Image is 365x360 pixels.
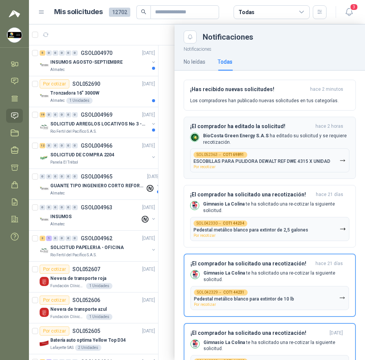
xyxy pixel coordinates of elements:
[7,28,22,42] img: Company Logo
[316,191,343,198] span: hace 21 días
[109,8,130,17] span: 12702
[191,260,312,267] h3: ¡El comprador ha solicitado una recotización!
[203,339,349,352] p: te ha solicitado una re-cotizar la siguiente solicitud.
[184,31,197,43] button: Close
[194,159,330,164] p: ESCOBILLAS PARA PULIDORA DEWALT REF DWE 4315 X UNIDAD
[203,33,356,41] div: Notificaciones
[191,270,199,279] img: Company Logo
[203,340,245,345] b: Gimnasio La Colina
[194,233,216,238] span: Por recotizar
[315,123,343,130] span: hace 2 horas
[190,191,313,198] h3: ¡El comprador ha solicitado una recotización!
[194,296,294,302] p: Pedestal metálico blanco para extintor de 10 lb
[239,8,255,16] div: Todas
[203,201,245,207] b: Gimnasio La Colina
[330,330,343,336] span: [DATE]
[9,9,20,18] img: Logo peakr
[218,58,232,66] div: Todas
[310,86,343,93] span: hace 2 minutos
[184,254,356,317] button: ¡El comprador ha solicitado una recotización!hace 21 días Company LogoGimnasio La Colina te ha so...
[194,220,247,227] div: SOL042330 →
[203,201,349,214] p: te ha solicitado una re-cotizar la siguiente solicitud.
[190,148,349,172] button: SOL052363→COT169891ESCOBILLAS PARA PULIDORA DEWALT REF DWE 4315 X UNIDADPor recotizar
[315,260,343,267] span: hace 21 días
[223,291,245,294] b: COT144231
[203,133,269,138] b: BioCosta Green Energy S.A.S
[194,289,248,296] div: SOL042329 →
[191,133,199,141] img: Company Logo
[190,123,312,130] h3: ¡El comprador ha editado la solicitud!
[203,270,349,283] p: te ha solicitado una re-cotizar la siguiente solicitud.
[141,9,146,14] span: search
[190,97,339,104] p: Los compradores han publicado nuevas solicitudes en tus categorías.
[191,330,327,336] h3: ¡El comprador ha solicitado una recotización!
[203,270,245,276] b: Gimnasio La Colina
[223,153,244,157] b: COT169891
[342,5,356,19] button: 3
[184,185,356,247] button: ¡El comprador ha solicitado una recotización!hace 21 días Company LogoGimnasio La Colina te ha so...
[194,302,216,307] span: Por recotizar
[54,6,103,18] h1: Mis solicitudes
[191,340,199,348] img: Company Logo
[350,3,358,11] span: 3
[190,86,307,93] h3: ¡Has recibido nuevas solicitudes!
[194,165,216,169] span: Por recotizar
[191,286,349,310] button: SOL042329→COT144231Pedestal metálico blanco para extintor de 10 lbPor recotizar
[184,80,356,111] button: ¡Has recibido nuevas solicitudes!hace 2 minutos Los compradores han publicado nuevas solicitudes ...
[191,201,199,210] img: Company Logo
[194,227,308,233] p: Pedestal metálico blanco para extintor de 2,5 galones
[223,222,244,225] b: COT144234
[184,117,356,179] button: ¡El comprador ha editado la solicitud!hace 2 horas Company LogoBioCosta Green Energy S.A.S ha edi...
[203,133,349,146] p: ha editado su solicitud y se requiere recotización.
[184,58,205,66] div: No leídas
[190,217,349,241] button: SOL042330→COT144234Pedestal metálico blanco para extintor de 2,5 galonesPor recotizar
[194,152,247,158] div: SOL052363 →
[174,43,365,53] p: Notificaciones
